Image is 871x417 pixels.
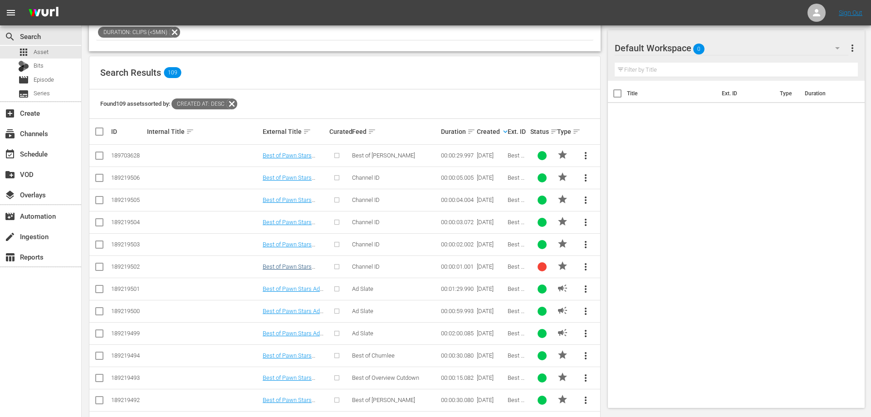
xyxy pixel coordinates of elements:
div: Status [530,126,554,137]
button: more_vert [575,345,597,367]
div: 00:00:05.005 [441,174,474,181]
span: Best of Pawn Stars by History Promo 30 [508,352,526,400]
button: more_vert [575,189,597,211]
span: sort [467,128,475,136]
a: Best of Pawn Stars [PERSON_NAME] 30 [263,397,315,410]
button: more_vert [575,278,597,300]
a: Best of Pawn Stars Ad Slate 60 [263,308,323,321]
span: more_vert [580,284,591,294]
span: Search Results [100,67,161,78]
span: more_vert [580,395,591,406]
span: Asset [34,48,49,57]
div: 00:00:29.997 [441,152,474,159]
span: AD [557,283,568,294]
div: Internal Title [147,126,260,137]
th: Type [774,81,799,106]
div: [DATE] [477,374,505,381]
div: [DATE] [477,219,505,226]
span: Bits [34,61,44,70]
div: 00:00:30.080 [441,397,474,403]
div: [DATE] [477,174,505,181]
div: 00:00:04.004 [441,196,474,203]
button: more_vert [575,389,597,411]
span: Channel ID [352,241,380,248]
span: more_vert [580,328,591,339]
div: 00:01:29.990 [441,285,474,292]
button: more_vert [575,167,597,189]
span: PROMO [557,149,568,160]
span: sort [550,128,558,136]
span: more_vert [580,239,591,250]
span: more_vert [580,217,591,228]
span: Ad Slate [352,308,373,314]
div: 189219504 [111,219,144,226]
span: more_vert [580,306,591,317]
a: Best of Pawn Stars Overview Promo 15 [263,374,315,388]
span: Channel ID [352,196,380,203]
div: 00:00:59.993 [441,308,474,314]
span: Best of Chumlee [352,352,395,359]
div: Feed [352,126,439,137]
span: 0 [693,39,705,59]
span: Best of Pawn Stars by History Channel ID 2 [508,241,527,289]
div: 00:00:15.082 [441,374,474,381]
span: PROMO [557,216,568,227]
span: VOD [5,169,15,180]
span: more_vert [847,43,858,54]
span: Best of Pawn Stars by History Ad Slate 60 [508,308,526,362]
span: Best of Pawn Stars by History Channel ID 1 [508,263,527,311]
div: [DATE] [477,285,505,292]
div: 189219500 [111,308,144,314]
th: Duration [799,81,854,106]
span: more_vert [580,150,591,161]
span: Best of [PERSON_NAME] [352,397,415,403]
span: sort [186,128,194,136]
button: more_vert [575,256,597,278]
div: [DATE] [477,152,505,159]
span: Episode [18,74,29,85]
span: Create [5,108,15,119]
span: Ad Slate [352,330,373,337]
span: Best of Overview Cutdown [352,374,419,381]
div: 00:00:30.080 [441,352,474,359]
div: [DATE] [477,308,505,314]
span: Best of Pawn Stars by History Ad Slate 90 [508,285,526,340]
span: Episode [34,75,54,84]
div: [DATE] [477,330,505,337]
span: AD [557,305,568,316]
a: Best of Pawn Stars Ad Slate 90 [263,285,323,299]
a: Sign Out [839,9,862,16]
div: 189219503 [111,241,144,248]
div: 189219505 [111,196,144,203]
a: Best of Pawn Stars Channel ID 2 [263,241,315,255]
span: Channel ID [352,263,380,270]
button: more_vert [575,234,597,255]
span: more_vert [580,350,591,361]
div: [DATE] [477,397,505,403]
button: more_vert [575,145,597,167]
div: Bits [18,61,29,72]
span: more_vert [580,373,591,383]
div: Ext. ID [508,128,527,135]
span: more_vert [580,195,591,206]
button: more_vert [575,300,597,322]
span: Best of Pawn Stars by History Ad Slate 120 [508,330,526,384]
th: Ext. ID [716,81,774,106]
a: Best of Pawn Stars Chumlee Promo 30 [263,352,315,366]
th: Title [627,81,716,106]
span: Ad Slate [352,285,373,292]
span: Best of Pawn Stars by History Channel ID 5 [508,174,527,222]
a: Best of Pawn Stars [PERSON_NAME] 30 [263,152,315,166]
span: Best of Pawn Stars by History Channel ID 4 [508,196,527,244]
div: 00:00:03.072 [441,219,474,226]
span: PROMO [557,394,568,405]
div: 00:02:00.085 [441,330,474,337]
a: Best of Pawn Stars Ad Slate 120 [263,330,323,343]
span: Asset [18,47,29,58]
img: ans4CAIJ8jUAAAAAAAAAAAAAAAAAAAAAAAAgQb4GAAAAAAAAAAAAAAAAAAAAAAAAJMjXAAAAAAAAAAAAAAAAAAAAAAAAgAT5G... [22,2,65,24]
div: [DATE] [477,263,505,270]
span: more_vert [580,172,591,183]
span: menu [5,7,16,18]
div: Duration [441,126,474,137]
span: Series [34,89,50,98]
